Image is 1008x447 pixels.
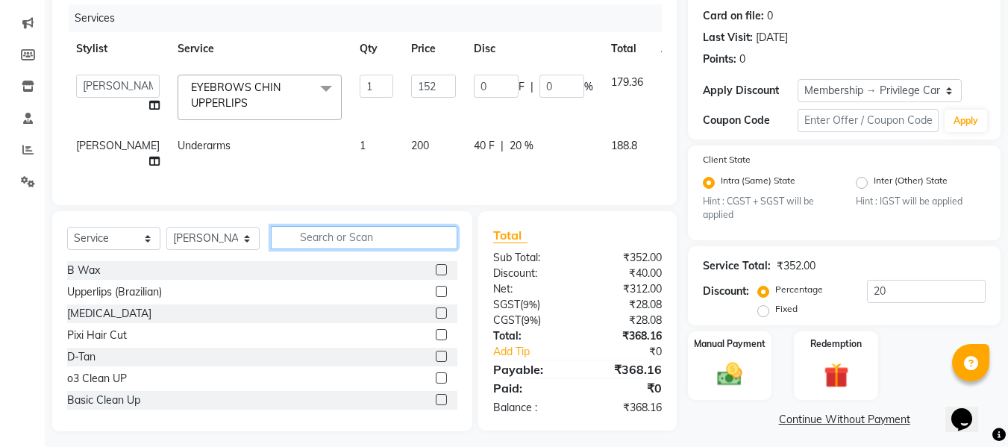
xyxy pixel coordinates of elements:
[482,360,577,378] div: Payable:
[67,284,162,300] div: Upperlips (Brazilian)
[652,32,701,66] th: Action
[856,195,986,208] small: Hint : IGST will be applied
[577,297,673,313] div: ₹28.08
[810,337,862,351] label: Redemption
[524,314,538,326] span: 9%
[271,226,457,249] input: Search or Scan
[703,258,771,274] div: Service Total:
[577,281,673,297] div: ₹312.00
[482,281,577,297] div: Net:
[945,110,987,132] button: Apply
[482,297,577,313] div: ( )
[482,344,593,360] a: Add Tip
[67,371,127,387] div: o3 Clean UP
[710,360,750,388] img: _cash.svg
[798,109,939,132] input: Enter Offer / Coupon Code
[577,379,673,397] div: ₹0
[501,138,504,154] span: |
[767,8,773,24] div: 0
[577,328,673,344] div: ₹368.16
[584,79,593,95] span: %
[482,266,577,281] div: Discount:
[611,139,637,152] span: 188.8
[703,30,753,46] div: Last Visit:
[703,113,797,128] div: Coupon Code
[611,75,643,89] span: 179.36
[577,266,673,281] div: ₹40.00
[76,139,160,152] span: [PERSON_NAME]
[482,400,577,416] div: Balance :
[756,30,788,46] div: [DATE]
[411,139,429,152] span: 200
[482,379,577,397] div: Paid:
[874,174,948,192] label: Inter (Other) State
[465,32,602,66] th: Disc
[945,387,993,432] iframe: chat widget
[577,313,673,328] div: ₹28.08
[694,337,766,351] label: Manual Payment
[67,263,100,278] div: B Wax
[178,139,231,152] span: Underarms
[703,195,833,222] small: Hint : CGST + SGST will be applied
[577,360,673,378] div: ₹368.16
[67,306,151,322] div: [MEDICAL_DATA]
[493,313,521,327] span: CGST
[775,302,798,316] label: Fixed
[703,8,764,24] div: Card on file:
[703,83,797,99] div: Apply Discount
[67,393,140,408] div: Basic Clean Up
[191,81,281,110] span: EYEBROWS CHIN UPPERLIPS
[67,349,96,365] div: D-Tan
[69,4,673,32] div: Services
[721,174,795,192] label: Intra (Same) State
[577,250,673,266] div: ₹352.00
[402,32,465,66] th: Price
[360,139,366,152] span: 1
[493,298,520,311] span: SGST
[594,344,674,360] div: ₹0
[775,283,823,296] label: Percentage
[482,328,577,344] div: Total:
[482,250,577,266] div: Sub Total:
[474,138,495,154] span: 40 F
[577,400,673,416] div: ₹368.16
[602,32,652,66] th: Total
[816,360,857,390] img: _gift.svg
[493,228,528,243] span: Total
[169,32,351,66] th: Service
[777,258,816,274] div: ₹352.00
[703,51,736,67] div: Points:
[703,284,749,299] div: Discount:
[703,153,751,166] label: Client State
[519,79,525,95] span: F
[530,79,533,95] span: |
[67,328,127,343] div: Pixi Hair Cut
[67,32,169,66] th: Stylist
[691,412,998,428] a: Continue Without Payment
[482,313,577,328] div: ( )
[248,96,254,110] a: x
[739,51,745,67] div: 0
[351,32,402,66] th: Qty
[510,138,533,154] span: 20 %
[523,298,537,310] span: 9%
